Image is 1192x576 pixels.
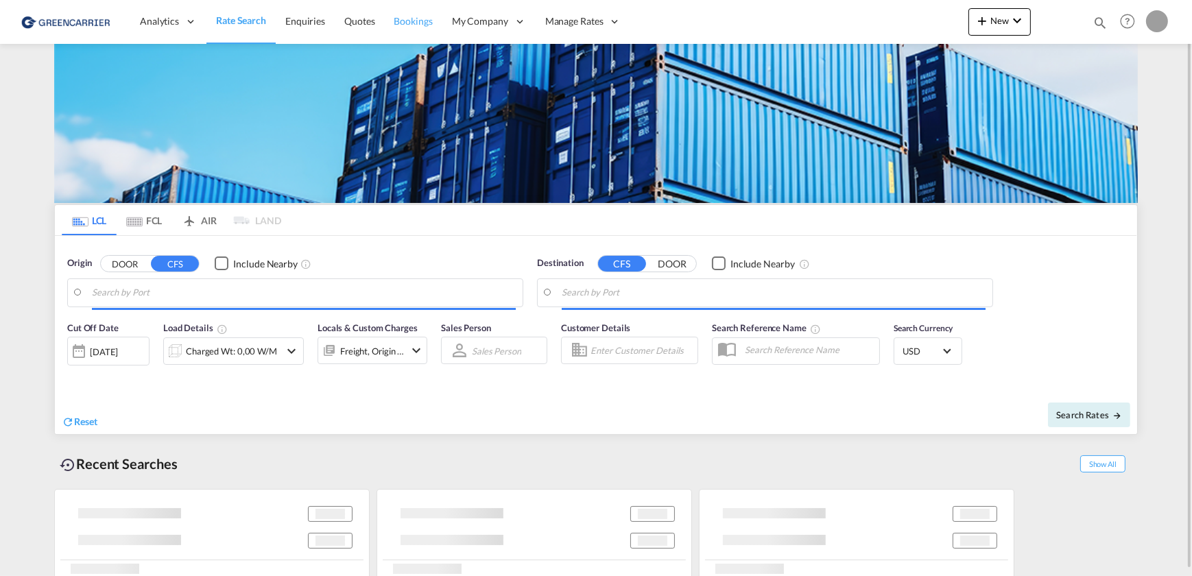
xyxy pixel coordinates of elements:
[67,337,150,365] div: [DATE]
[233,257,298,271] div: Include Nearby
[67,364,78,383] md-datepicker: Select
[186,341,277,361] div: Charged Wt: 0,00 W/M
[1048,403,1130,427] button: Search Ratesicon-arrow-right
[92,283,516,303] input: Search by Port
[216,14,266,26] span: Rate Search
[90,346,118,358] div: [DATE]
[712,256,795,271] md-checkbox: Checkbox No Ink
[60,457,76,473] md-icon: icon-backup-restore
[537,256,584,270] span: Destination
[67,256,92,270] span: Origin
[300,259,311,269] md-icon: Unchecked: Ignores neighbouring ports when fetching rates.Checked : Includes neighbouring ports w...
[215,256,298,271] md-checkbox: Checkbox No Ink
[62,416,74,428] md-icon: icon-refresh
[1093,15,1108,30] md-icon: icon-magnify
[974,15,1025,26] span: New
[318,322,418,333] span: Locals & Custom Charges
[1093,15,1108,36] div: icon-magnify
[151,256,199,272] button: CFS
[901,341,955,361] md-select: Select Currency: $ USDUnited States Dollar
[344,15,374,27] span: Quotes
[799,259,810,269] md-icon: Unchecked: Ignores neighbouring ports when fetching rates.Checked : Includes neighbouring ports w...
[74,416,97,427] span: Reset
[62,205,117,235] md-tab-item: LCL
[62,205,281,235] md-pagination-wrapper: Use the left and right arrow keys to navigate between tabs
[974,12,990,29] md-icon: icon-plus 400-fg
[561,322,630,333] span: Customer Details
[730,257,795,271] div: Include Nearby
[408,342,425,359] md-icon: icon-chevron-down
[340,341,405,361] div: Freight Origin Destination
[171,205,226,235] md-tab-item: AIR
[968,8,1031,36] button: icon-plus 400-fgNewicon-chevron-down
[598,256,646,272] button: CFS
[1116,10,1146,34] div: Help
[140,14,179,28] span: Analytics
[181,213,198,223] md-icon: icon-airplane
[117,205,171,235] md-tab-item: FCL
[810,324,821,335] md-icon: Your search will be saved by the below given name
[1116,10,1139,33] span: Help
[894,323,953,333] span: Search Currency
[441,322,491,333] span: Sales Person
[738,339,879,360] input: Search Reference Name
[648,256,696,272] button: DOOR
[21,6,113,37] img: 1378a7308afe11ef83610d9e779c6b34.png
[67,322,119,333] span: Cut Off Date
[545,14,604,28] span: Manage Rates
[1080,455,1125,472] span: Show All
[1009,12,1025,29] md-icon: icon-chevron-down
[712,322,821,333] span: Search Reference Name
[1112,411,1122,420] md-icon: icon-arrow-right
[591,340,693,361] input: Enter Customer Details
[903,345,941,357] span: USD
[562,283,986,303] input: Search by Port
[318,337,427,364] div: Freight Origin Destinationicon-chevron-down
[54,448,183,479] div: Recent Searches
[452,14,508,28] span: My Company
[101,256,149,272] button: DOOR
[470,341,523,361] md-select: Sales Person
[163,322,228,333] span: Load Details
[1056,409,1122,420] span: Search Rates
[62,415,97,430] div: icon-refreshReset
[54,44,1138,203] img: GreenCarrierFCL_LCL.png
[163,337,304,365] div: Charged Wt: 0,00 W/Micon-chevron-down
[217,324,228,335] md-icon: Chargeable Weight
[394,15,433,27] span: Bookings
[285,15,325,27] span: Enquiries
[55,236,1137,434] div: Origin DOOR CFS Checkbox No InkUnchecked: Ignores neighbouring ports when fetching rates.Checked ...
[283,343,300,359] md-icon: icon-chevron-down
